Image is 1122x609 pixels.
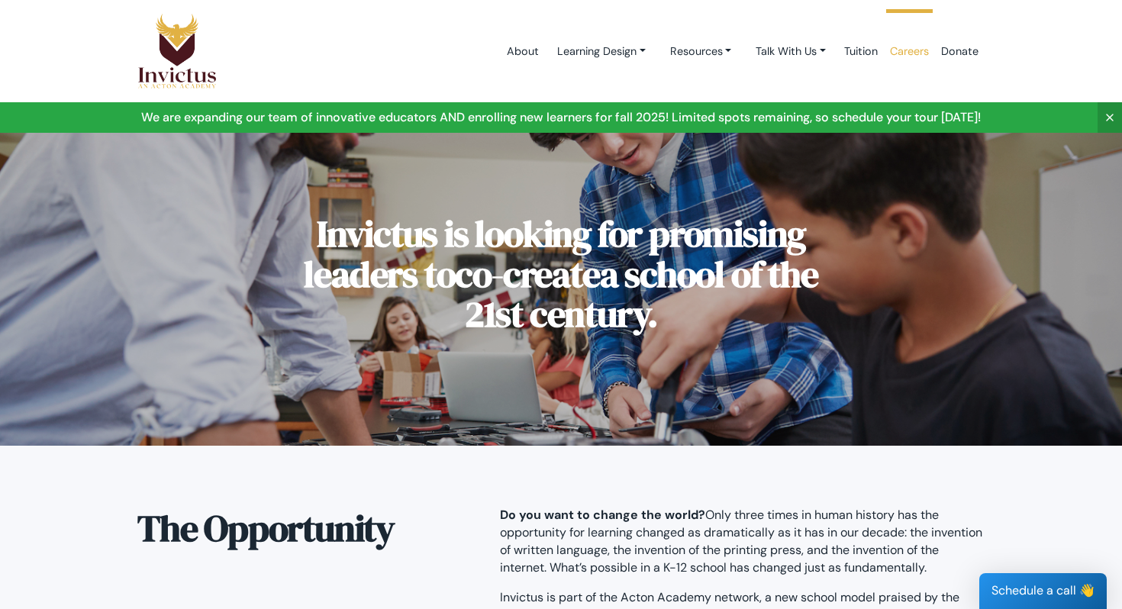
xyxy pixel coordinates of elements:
span: co-create [455,249,599,299]
a: About [501,19,545,84]
a: Careers [884,19,935,84]
a: Learning Design [545,37,658,66]
a: Tuition [838,19,884,84]
p: Only three times in human history has the opportunity for learning changed as dramatically as it ... [500,507,985,577]
a: Resources [658,37,744,66]
img: Logo [137,13,217,89]
strong: Do you want to change the world? [500,507,705,523]
h2: The Opportunity [137,507,477,551]
h1: Invictus is looking for promising leaders to a school of the 21st century. [282,214,840,334]
a: Donate [935,19,985,84]
div: Schedule a call 👋 [979,573,1107,609]
a: Talk With Us [743,37,838,66]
